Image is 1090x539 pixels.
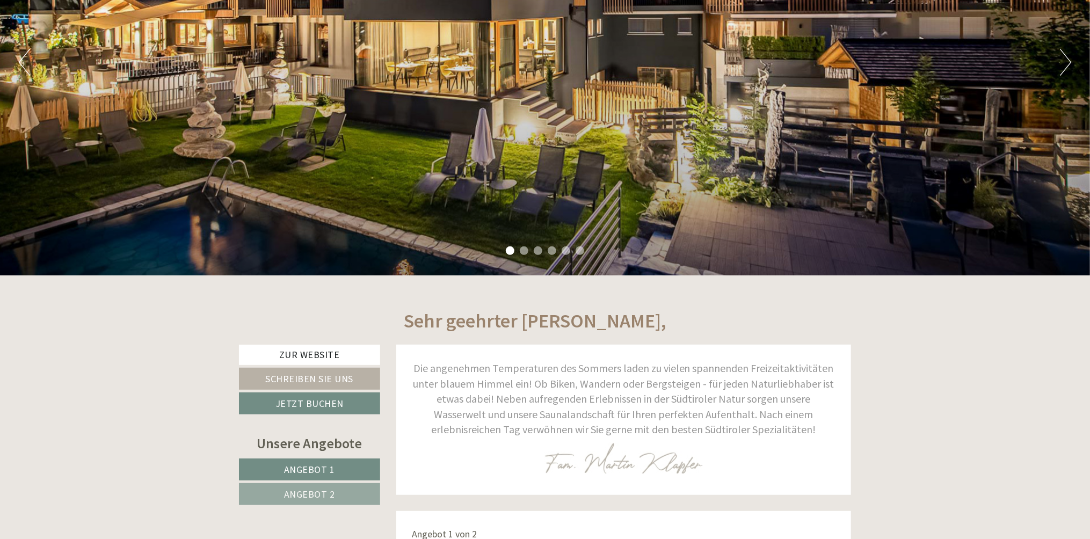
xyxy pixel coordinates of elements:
[544,443,703,474] img: image
[192,8,231,26] div: [DATE]
[284,488,335,500] span: Angebot 2
[16,31,165,40] div: Inso Sonnenheim
[239,345,380,365] a: Zur Website
[16,52,165,60] small: 20:12
[404,310,667,332] h1: Sehr geehrter [PERSON_NAME],
[239,368,380,390] a: Schreiben Sie uns
[239,392,380,414] a: Jetzt buchen
[413,361,834,436] span: Die angenehmen Temperaturen des Sommers laden zu vielen spannenden Freizeitaktivitäten unter blau...
[8,29,171,62] div: Guten Tag, wie können wir Ihnen helfen?
[1060,49,1071,76] button: Next
[19,49,30,76] button: Previous
[284,463,335,476] span: Angebot 1
[354,280,423,302] button: Senden
[239,433,380,453] div: Unsere Angebote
